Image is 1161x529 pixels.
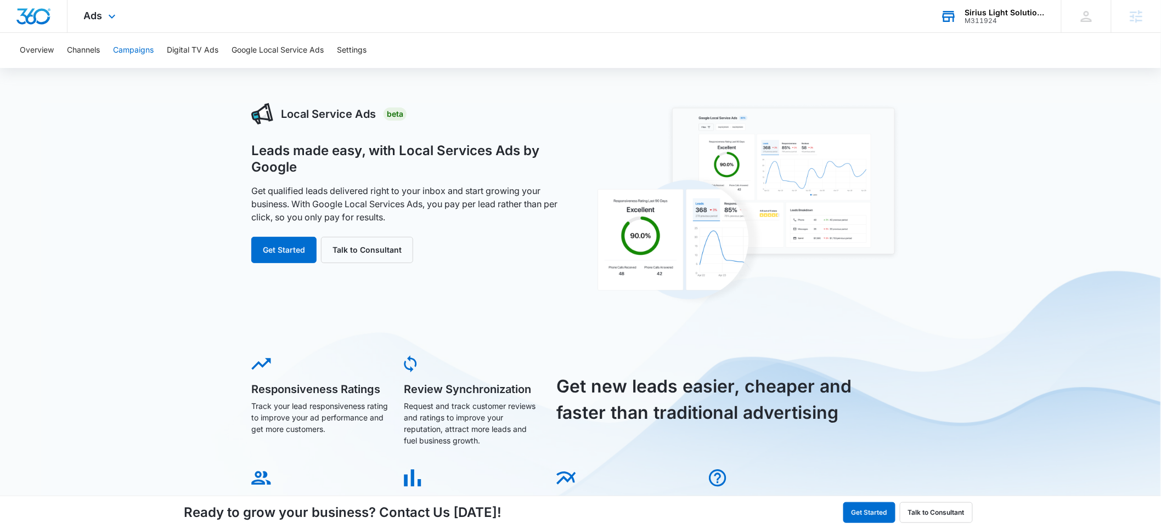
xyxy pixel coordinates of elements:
div: Beta [384,107,407,121]
p: Track your lead responsiveness rating to improve your ad performance and get more customers. [251,400,388,435]
div: account id [965,17,1045,25]
h3: Local Service Ads [281,106,376,122]
button: Channels [67,33,100,68]
h3: Get new leads easier, cheaper and faster than traditional advertising [556,373,865,426]
button: Get Started [251,237,317,263]
button: Overview [20,33,54,68]
button: Talk to Consultant [321,237,413,263]
button: Google Local Service Ads [232,33,324,68]
button: Get Started [843,502,895,523]
p: Request and track customer reviews and ratings to improve your reputation, attract more leads and... [404,400,541,446]
h5: Review Synchronization [404,384,541,395]
button: Talk to Consultant [900,502,973,523]
button: Campaigns [113,33,154,68]
h5: Responsiveness Ratings [251,384,388,395]
span: Ads [84,10,103,21]
h4: Ready to grow your business? Contact Us [DATE]! [184,503,501,522]
p: Get qualified leads delivered right to your inbox and start growing your business. With Google Lo... [251,184,568,224]
button: Digital TV Ads [167,33,218,68]
div: account name [965,8,1045,17]
h1: Leads made easy, with Local Services Ads by Google [251,143,568,175]
button: Settings [337,33,367,68]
